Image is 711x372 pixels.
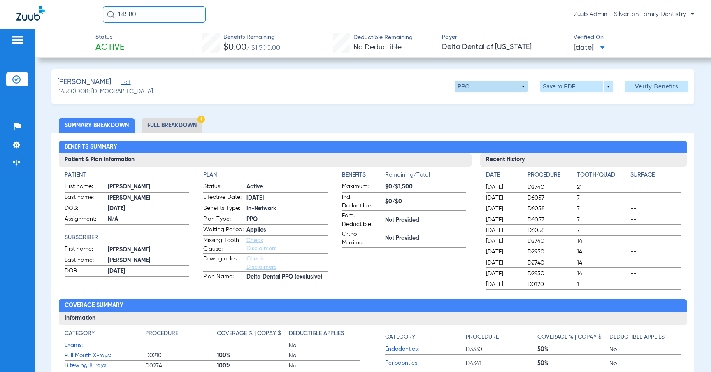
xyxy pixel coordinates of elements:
[577,171,627,182] app-breakdown-title: Tooth/Quad
[289,329,360,341] app-breakdown-title: Deductible Applies
[342,193,382,210] span: Ind. Deductible:
[486,205,520,213] span: [DATE]
[95,33,124,42] span: Status
[630,248,681,256] span: --
[289,351,360,360] span: No
[630,183,681,191] span: --
[203,171,328,179] app-breakdown-title: Plan
[466,333,499,342] h4: Procedure
[289,362,360,370] span: No
[59,312,687,325] h3: Information
[537,345,609,353] span: 50%
[59,118,135,133] li: Summary Breakdown
[630,270,681,278] span: --
[486,194,520,202] span: [DATE]
[342,171,385,182] app-breakdown-title: Benefits
[630,194,681,202] span: --
[217,329,281,338] h4: Coverage % | Copay $
[577,280,627,288] span: 1
[486,259,520,267] span: [DATE]
[65,361,145,370] span: Bitewing X-rays:
[217,329,288,341] app-breakdown-title: Coverage % | Copay $
[289,329,344,338] h4: Deductible Applies
[527,248,574,256] span: D2950
[527,280,574,288] span: D0120
[65,341,145,350] span: Exams:
[65,351,145,360] span: Full Mouth X-rays:
[342,171,385,179] h4: Benefits
[223,43,246,52] span: $0.00
[203,193,244,203] span: Effective Date:
[537,359,609,367] span: 50%
[574,43,605,53] span: [DATE]
[486,237,520,245] span: [DATE]
[246,237,276,251] a: Check Disclaimers
[65,256,105,266] span: Last name:
[577,194,627,202] span: 7
[630,259,681,267] span: --
[145,329,217,341] app-breakdown-title: Procedure
[353,44,402,51] span: No Deductible
[486,183,520,191] span: [DATE]
[65,233,189,242] h4: Subscriber
[16,6,45,21] img: Zuub Logo
[486,248,520,256] span: [DATE]
[574,10,695,19] span: Zuub Admin - Silverton Family Dentistry
[246,183,328,191] span: Active
[289,342,360,350] span: No
[108,246,189,254] span: [PERSON_NAME]
[486,171,520,182] app-breakdown-title: Date
[466,345,537,353] span: D3330
[246,194,328,202] span: [DATE]
[609,345,681,353] span: No
[527,259,574,267] span: D2740
[95,42,124,53] span: Active
[197,116,205,123] img: Hazard
[577,183,627,191] span: 21
[385,345,466,353] span: Endodontics:
[486,270,520,278] span: [DATE]
[630,171,681,179] h4: Surface
[59,153,472,167] h3: Patient & Plan Information
[65,215,105,225] span: Assignment:
[203,182,244,192] span: Status:
[630,171,681,182] app-breakdown-title: Surface
[246,226,328,235] span: Applies
[630,280,681,288] span: --
[537,333,602,342] h4: Coverage % | Copay $
[65,171,189,179] h4: Patient
[223,33,280,42] span: Benefits Remaining
[609,333,665,342] h4: Deductible Applies
[442,33,566,42] span: Payer
[486,226,520,235] span: [DATE]
[145,329,178,338] h4: Procedure
[103,6,206,23] input: Search for patients
[59,141,687,154] h2: Benefits Summary
[59,299,687,312] h2: Coverage Summary
[609,329,681,344] app-breakdown-title: Deductible Applies
[246,256,276,270] a: Check Disclaimers
[246,215,328,224] span: PPO
[108,183,189,191] span: [PERSON_NAME]
[527,183,574,191] span: D2740
[540,81,613,92] button: Save to PDF
[65,193,105,203] span: Last name:
[466,359,537,367] span: D4341
[527,171,574,179] h4: Procedure
[527,270,574,278] span: D2950
[203,255,244,271] span: Downgrades:
[217,362,288,370] span: 100%
[108,194,189,202] span: [PERSON_NAME]
[527,205,574,213] span: D6058
[635,83,678,90] span: Verify Benefits
[609,359,681,367] span: No
[246,205,328,213] span: In-Network
[577,270,627,278] span: 14
[385,198,466,206] span: $0/$0
[574,33,698,42] span: Verified On
[203,226,244,235] span: Waiting Period:
[577,171,627,179] h4: Tooth/Quad
[203,204,244,214] span: Benefits Type:
[670,332,711,372] iframe: Chat Widget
